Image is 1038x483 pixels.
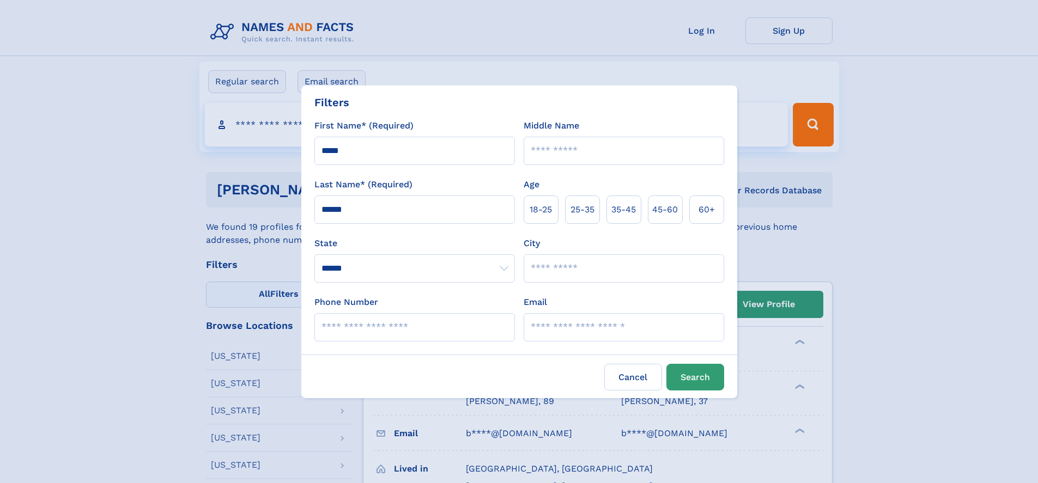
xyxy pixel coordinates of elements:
[666,364,724,390] button: Search
[314,237,515,250] label: State
[314,119,414,132] label: First Name* (Required)
[524,178,539,191] label: Age
[652,203,678,216] span: 45‑60
[314,296,378,309] label: Phone Number
[314,178,412,191] label: Last Name* (Required)
[524,119,579,132] label: Middle Name
[530,203,552,216] span: 18‑25
[524,237,540,250] label: City
[604,364,662,390] label: Cancel
[611,203,636,216] span: 35‑45
[314,94,349,111] div: Filters
[570,203,594,216] span: 25‑35
[699,203,715,216] span: 60+
[524,296,547,309] label: Email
